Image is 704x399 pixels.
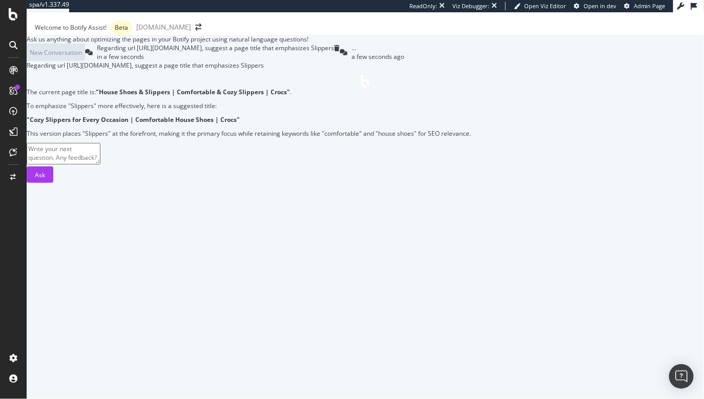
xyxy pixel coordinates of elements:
div: Regarding url [URL][DOMAIN_NAME], suggest a page title that emphasizes Slippers [97,44,334,52]
strong: "House Shoes & Slippers | Comfortable & Cozy Slippers | Crocs" [96,88,290,96]
div: Ask us anything about optimizing the pages in your Botify project using natural language questions! [27,35,704,44]
a: Open Viz Editor [514,2,566,10]
div: arrow-right-arrow-left [195,24,201,31]
div: warning label [111,20,132,35]
span: Beta [115,25,128,31]
div: Ask [35,171,45,179]
div: ReadOnly: [409,2,437,10]
span: Open in dev [584,2,616,10]
div: ... [351,44,404,52]
a: Admin Page [624,2,666,10]
div: Viz Debugger: [452,2,489,10]
p: The current page title is: . [27,88,704,96]
a: Open in dev [574,2,616,10]
p: To emphasize "Slippers" more effectively, here is a suggested title: [27,101,704,110]
div: New Conversation [30,48,82,57]
span: Admin Page [634,2,666,10]
p: Regarding url [URL][DOMAIN_NAME], suggest a page title that emphasizes Slippers [27,61,704,70]
div: Welcome to Botify Assist! [35,23,107,32]
strong: "Cozy Slippers for Every Occasion | Comfortable House Shoes | Crocs" [27,115,240,124]
div: [DOMAIN_NAME] [136,22,191,32]
div: trash [334,45,340,51]
button: New Conversation [27,44,85,61]
p: This version places "Slippers" at the forefront, making it the primary focus while retaining keyw... [27,129,704,138]
div: Sep 30, 2025 10:31 AM [351,52,404,61]
button: Ask [27,166,53,183]
div: Sep 30, 2025 10:31 AM [97,52,334,61]
div: Open Intercom Messenger [669,364,694,389]
span: Open Viz Editor [524,2,566,10]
